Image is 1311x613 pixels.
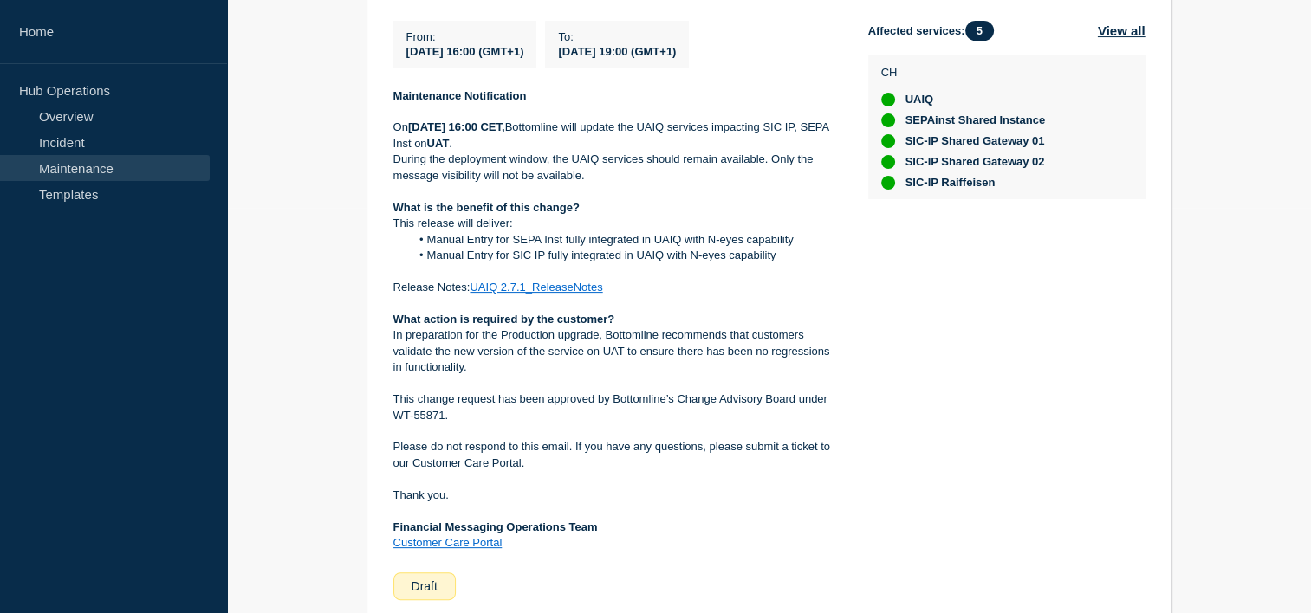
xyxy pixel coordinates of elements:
strong: Financial Messaging Operations Team [393,520,598,533]
span: SIC-IP Shared Gateway 02 [905,155,1045,169]
span: [DATE] 16:00 (GMT+1) [406,45,524,58]
span: Affected services: [868,21,1003,41]
p: Please do not respond to this email. If you have any questions, please submit a ticket to our Cus... [393,439,840,471]
div: Draft [393,572,456,600]
span: [DATE] 19:00 (GMT+1) [558,45,676,58]
strong: UAT [427,137,450,150]
p: During the deployment window, the UAIQ services should remain available. Only the message visibil... [393,152,840,184]
div: up [881,176,895,190]
div: up [881,134,895,148]
p: CH [881,66,1046,79]
p: Release Notes: [393,280,840,295]
p: This release will deliver: [393,216,840,231]
p: In preparation for the Production upgrade, Bottomline recommends that customers validate the new ... [393,327,840,375]
li: Manual Entry for SIC IP fully integrated in UAIQ with N-eyes capability [410,248,840,263]
div: up [881,113,895,127]
p: From : [406,30,524,43]
p: Thank you. [393,487,840,503]
strong: What is the benefit of this change? [393,201,580,214]
p: On Bottomline will update the UAIQ services impacting SIC IP, SEPA Inst on . [393,119,840,152]
strong: [DATE] 16:00 CET, [408,120,505,133]
p: To : [558,30,676,43]
a: UAIQ 2.7.1_ReleaseNotes [470,281,602,294]
span: 5 [965,21,994,41]
button: View all [1098,21,1146,41]
a: Customer Care Portal [393,536,503,549]
div: up [881,93,895,106]
strong: What action is required by the customer? [393,313,615,326]
span: SIC-IP Shared Gateway 01 [905,134,1045,148]
strong: Maintenance Notification [393,89,527,102]
li: Manual Entry for SEPA Inst fully integrated in UAIQ with N-eyes capability [410,232,840,248]
span: SEPAinst Shared Instance [905,113,1046,127]
div: up [881,155,895,169]
span: SIC-IP Raiffeisen [905,176,996,190]
p: This change request has been approved by Bottomline’s Change Advisory Board under WT-55871. [393,391,840,423]
span: UAIQ [905,93,934,106]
